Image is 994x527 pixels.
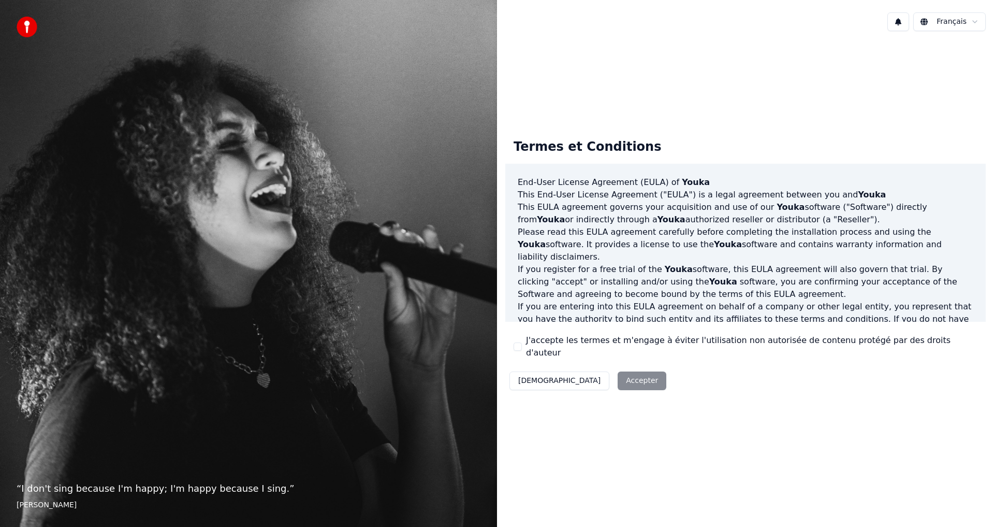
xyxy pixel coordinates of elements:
div: Termes et Conditions [505,131,669,164]
p: This End-User License Agreement ("EULA") is a legal agreement between you and [518,189,973,201]
span: Youka [858,190,886,200]
p: This EULA agreement governs your acquisition and use of our software ("Software") directly from o... [518,201,973,226]
span: Youka [657,215,685,224]
h3: End-User License Agreement (EULA) of [518,176,973,189]
span: Youka [709,277,737,287]
p: If you are entering into this EULA agreement on behalf of a company or other legal entity, you re... [518,301,973,350]
span: Youka [537,215,565,224]
label: J'accepte les termes et m'engage à éviter l'utilisation non autorisée de contenu protégé par des ... [526,334,977,359]
span: Youka [518,239,546,249]
span: Youka [777,202,805,212]
p: If you register for a free trial of the software, this EULA agreement will also govern that trial... [518,263,973,301]
footer: [PERSON_NAME] [17,500,480,510]
span: Youka [682,177,710,187]
button: [DEMOGRAPHIC_DATA] [509,372,609,390]
span: Youka [714,239,742,249]
img: youka [17,17,37,37]
p: “ I don't sing because I'm happy; I'm happy because I sing. ” [17,481,480,496]
span: Youka [665,264,693,274]
p: Please read this EULA agreement carefully before completing the installation process and using th... [518,226,973,263]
